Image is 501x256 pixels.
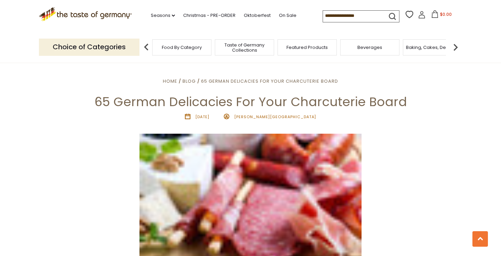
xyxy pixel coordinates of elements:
[201,78,338,84] a: 65 German Delicacies For Your Charcuterie Board
[234,114,316,120] span: [PERSON_NAME][GEOGRAPHIC_DATA]
[279,12,296,19] a: On Sale
[406,45,459,50] a: Baking, Cakes, Desserts
[182,78,196,84] a: Blog
[217,42,272,53] a: Taste of Germany Collections
[183,12,236,19] a: Christmas - PRE-ORDER
[139,40,153,54] img: previous arrow
[151,12,175,19] a: Seasons
[440,11,452,17] span: $0.00
[21,94,480,110] h1: 65 German Delicacies For Your Charcuterie Board
[39,39,139,55] p: Choice of Categories
[244,12,271,19] a: Oktoberfest
[163,78,177,84] a: Home
[162,45,202,50] a: Food By Category
[449,40,462,54] img: next arrow
[286,45,328,50] a: Featured Products
[427,10,456,21] button: $0.00
[357,45,382,50] a: Beverages
[195,114,209,120] time: [DATE]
